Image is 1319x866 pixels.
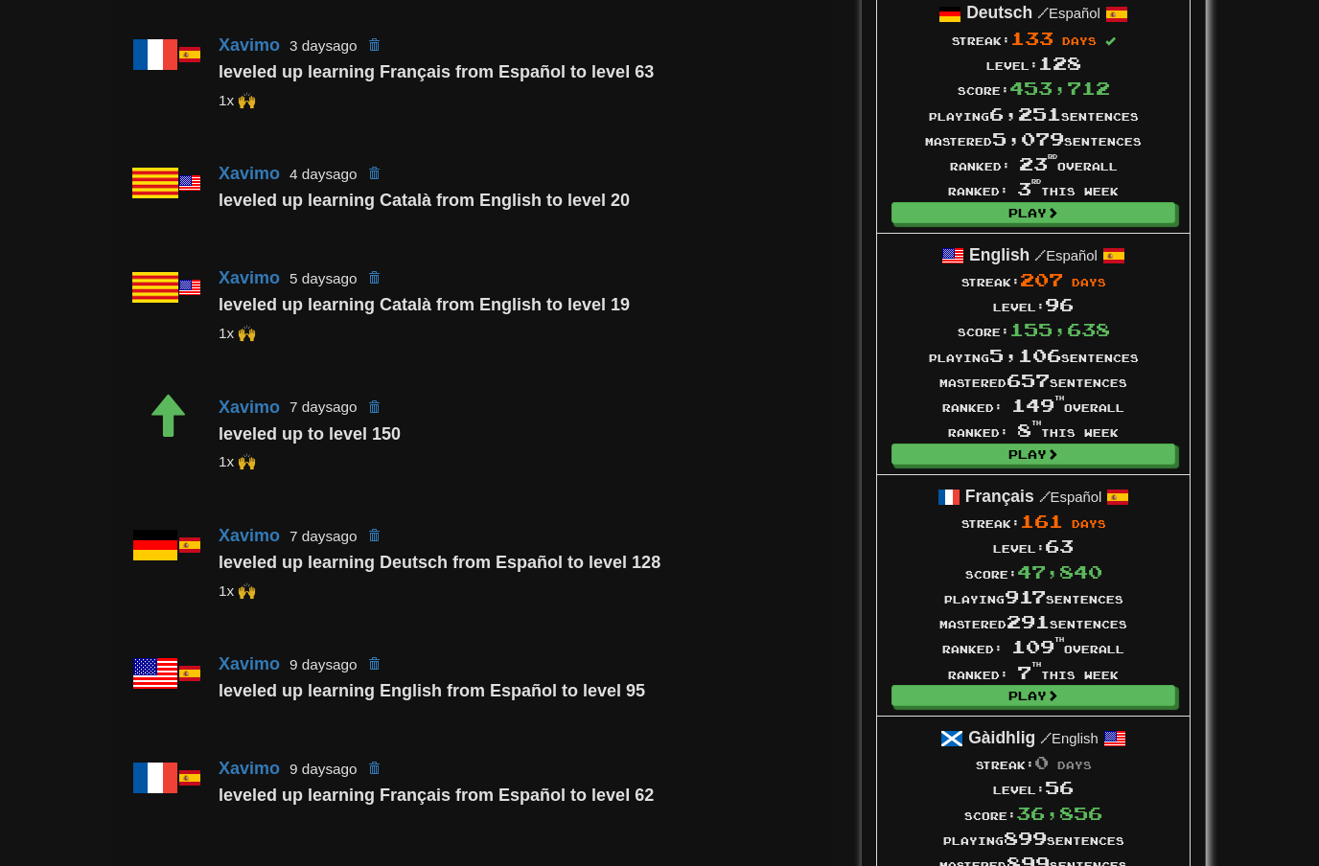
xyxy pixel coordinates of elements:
[938,750,1128,775] div: Streak:
[1039,488,1051,505] span: /
[1054,636,1064,643] sup: th
[289,270,358,286] small: 5 days ago
[219,191,630,210] strong: leveled up learning Català from English to level 20
[1010,28,1053,49] span: 133
[1045,294,1074,315] span: 96
[289,656,358,672] small: 9 days ago
[289,761,358,777] small: 9 days ago
[1020,511,1063,532] span: 161
[219,295,630,314] strong: leveled up learning Català from English to level 19
[966,3,1032,22] strong: Deutsch
[219,786,654,805] strong: leveled up learning Français from Español to level 62
[219,397,280,416] a: Xavimo
[1105,36,1116,47] span: Streak includes today.
[1048,153,1057,160] sup: rd
[939,584,1127,609] div: Playing sentences
[1031,178,1041,185] sup: rd
[1005,586,1046,607] span: 917
[1031,661,1041,668] sup: th
[1011,395,1064,416] span: 149
[1039,490,1102,505] small: Español
[1009,78,1110,99] span: 453,712
[289,528,358,544] small: 7 days ago
[1045,536,1074,557] span: 63
[925,102,1142,126] div: Playing sentences
[289,166,358,182] small: 4 days ago
[1019,153,1057,174] span: 23
[1017,561,1102,582] span: 47,840
[1007,370,1050,391] span: 657
[1031,420,1041,426] sup: th
[219,759,280,778] a: Xavimo
[891,444,1175,465] a: Play
[929,368,1139,393] div: Mastered sentences
[1037,6,1100,21] small: Español
[925,51,1142,76] div: Level:
[219,92,256,108] small: monsieur66
[1034,752,1049,773] span: 0
[989,103,1061,125] span: 6,251
[891,202,1175,223] a: Play
[965,487,1034,506] strong: Français
[219,325,256,341] small: monsieur66
[1062,34,1097,47] span: days
[1020,269,1063,290] span: 207
[939,509,1127,534] div: Streak:
[1072,276,1106,288] span: days
[1011,636,1064,657] span: 109
[289,399,358,415] small: 7 days ago
[219,35,280,55] a: Xavimo
[1017,420,1041,441] span: 8
[925,151,1142,176] div: Ranked: overall
[219,526,280,545] a: Xavimo
[891,685,1175,706] a: Play
[1017,662,1041,683] span: 7
[219,654,280,673] a: Xavimo
[1037,4,1049,21] span: /
[1009,319,1110,340] span: 155,638
[1034,248,1098,263] small: Español
[1004,828,1047,849] span: 899
[938,801,1128,826] div: Score:
[219,62,654,81] strong: leveled up learning Français from Español to level 63
[219,582,256,599] small: monsieur66
[969,245,1030,264] strong: English
[929,292,1139,317] div: Level:
[1040,731,1099,746] small: English
[289,37,358,54] small: 3 days ago
[925,76,1142,101] div: Score:
[939,559,1127,584] div: Score:
[929,343,1139,368] div: Playing sentences
[989,345,1061,366] span: 5,106
[929,267,1139,292] div: Streak:
[968,728,1035,747] strong: Gàidhlig
[938,826,1128,851] div: Playing sentences
[1038,53,1081,74] span: 128
[1040,729,1052,746] span: /
[939,660,1127,685] div: Ranked: this week
[929,393,1139,418] div: Ranked: overall
[1057,759,1092,771] span: days
[1034,246,1046,263] span: /
[939,634,1127,659] div: Ranked: overall
[1007,611,1050,632] span: 291
[929,317,1139,342] div: Score:
[992,128,1064,149] span: 5,079
[1016,803,1102,824] span: 36,856
[929,418,1139,443] div: Ranked: this week
[219,681,645,700] strong: leveled up learning English from Español to level 95
[219,268,280,287] a: Xavimo
[1017,178,1041,199] span: 3
[1072,517,1106,530] span: days
[219,453,256,469] small: monsieur66
[1045,777,1074,798] span: 56
[925,126,1142,151] div: Mastered sentences
[219,164,280,183] a: Xavimo
[219,424,401,444] strong: leveled up to level 150
[939,609,1127,634] div: Mastered sentences
[1054,395,1064,401] sup: th
[938,775,1128,800] div: Level:
[925,176,1142,201] div: Ranked: this week
[939,534,1127,558] div: Level:
[925,26,1142,51] div: Streak:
